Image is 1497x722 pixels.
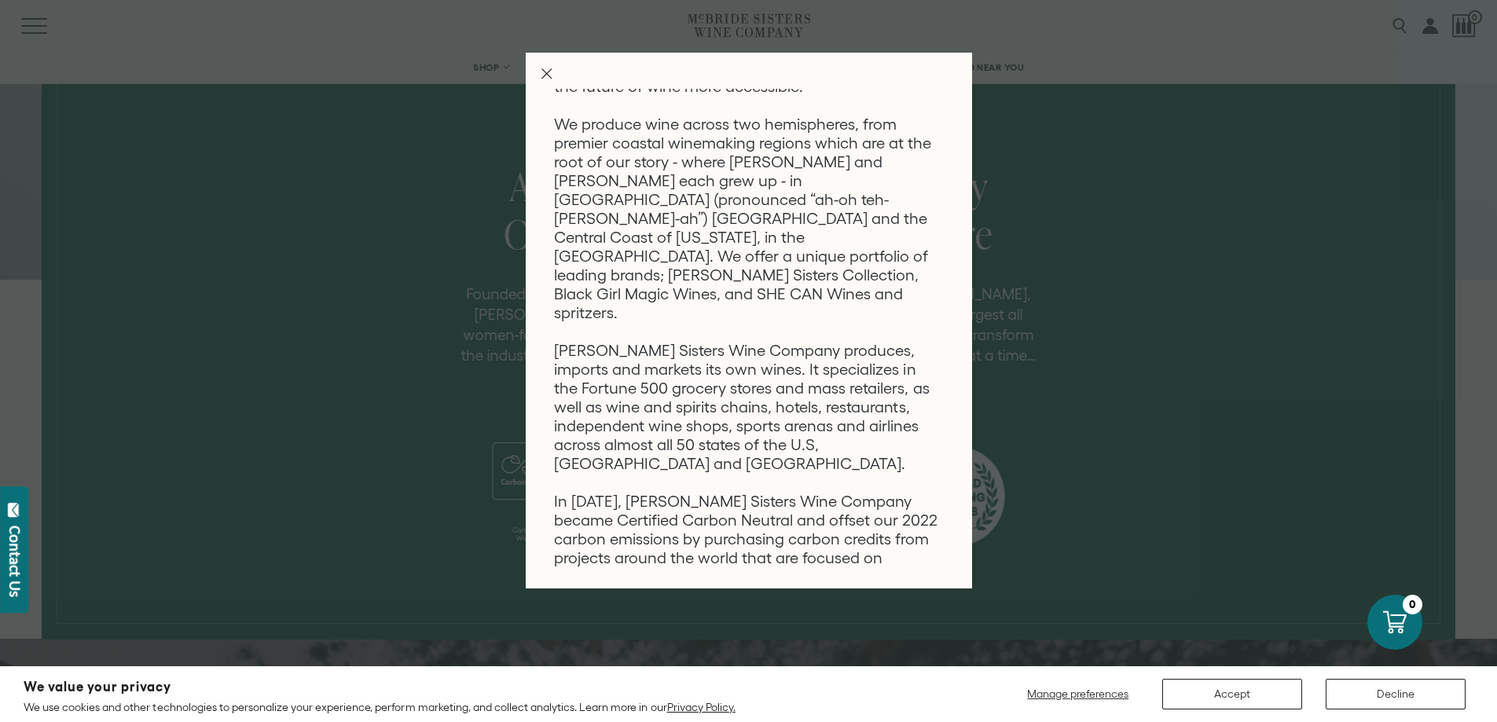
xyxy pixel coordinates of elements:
button: Close Modal [541,68,552,79]
div: 0 [1403,595,1422,614]
div: Contact Us [7,526,23,597]
h2: We value your privacy [24,680,736,694]
button: Decline [1326,679,1466,709]
button: Accept [1162,679,1302,709]
button: Manage preferences [1018,679,1139,709]
p: We use cookies and other technologies to personalize your experience, perform marketing, and coll... [24,700,736,714]
span: Manage preferences [1027,687,1128,700]
a: Privacy Policy. [667,701,736,713]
